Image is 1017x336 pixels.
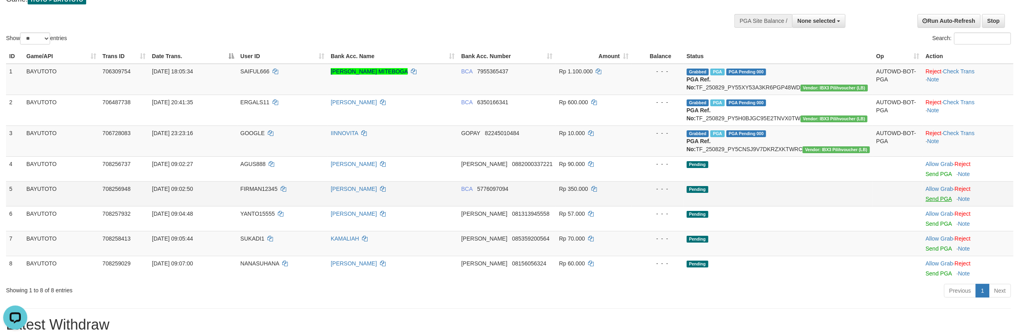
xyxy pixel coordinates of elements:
[328,49,458,64] th: Bank Acc. Name: activate to sort column ascending
[943,68,975,75] a: Check Trans
[710,130,724,137] span: Marked by aeojona
[241,99,269,105] span: ERGALS11
[461,211,507,217] span: [PERSON_NAME]
[954,211,970,217] a: Reject
[241,235,265,242] span: SUKADI1
[926,211,953,217] a: Allow Grab
[237,49,328,64] th: User ID: activate to sort column ascending
[6,156,23,181] td: 4
[23,64,99,95] td: BAYUTOTO
[103,211,131,217] span: 708257932
[687,130,709,137] span: Grabbed
[477,68,508,75] span: Copy 7955365437 to clipboard
[20,32,50,45] select: Showentries
[726,99,766,106] span: PGA Pending
[241,260,279,267] span: NANASUHANA
[152,161,193,167] span: [DATE] 09:02:27
[801,115,868,122] span: Vendor URL: https://dashboard.q2checkout.com/secure
[6,64,23,95] td: 1
[152,99,193,105] span: [DATE] 20:41:35
[6,317,1011,333] h1: Latest Withdraw
[687,76,711,91] b: PGA Ref. No:
[458,49,556,64] th: Bank Acc. Number: activate to sort column ascending
[726,130,766,137] span: PGA Pending
[23,49,99,64] th: Game/API: activate to sort column ascending
[687,161,708,168] span: Pending
[943,130,975,136] a: Check Trans
[6,181,23,206] td: 5
[241,161,266,167] span: AGUS888
[6,206,23,231] td: 6
[687,69,709,75] span: Grabbed
[485,130,520,136] span: Copy 82245010484 to clipboard
[954,32,1011,45] input: Search:
[6,95,23,125] td: 2
[927,107,939,113] a: Note
[6,256,23,281] td: 8
[954,235,970,242] a: Reject
[559,161,585,167] span: Rp 90.000
[922,256,1013,281] td: ·
[477,186,508,192] span: Copy 5776097094 to clipboard
[331,130,358,136] a: IINNOVITA
[331,161,377,167] a: [PERSON_NAME]
[873,95,922,125] td: AUTOWD-BOT-PGA
[6,283,418,294] div: Showing 1 to 8 of 8 entries
[461,186,473,192] span: BCA
[23,231,99,256] td: BAYUTOTO
[632,49,683,64] th: Balance
[6,125,23,156] td: 3
[683,64,873,95] td: TF_250829_PY55XY53A3KR6PGP48WD
[241,186,278,192] span: FIRMAN12345
[926,260,954,267] span: ·
[926,235,954,242] span: ·
[954,161,970,167] a: Reject
[23,156,99,181] td: BAYUTOTO
[477,99,508,105] span: Copy 6350166341 to clipboard
[103,186,131,192] span: 708256948
[926,260,953,267] a: Allow Grab
[512,235,549,242] span: Copy 085359200564 to clipboard
[954,186,970,192] a: Reject
[958,171,970,177] a: Note
[331,68,408,75] a: [PERSON_NAME] MITEBOGA
[801,85,868,91] span: Vendor URL: https://dashboard.q2checkout.com/secure
[103,260,131,267] span: 708259029
[635,160,680,168] div: - - -
[797,18,835,24] span: None selected
[803,146,870,153] span: Vendor URL: https://dashboard.q2checkout.com/secure
[6,32,67,45] label: Show entries
[559,186,588,192] span: Rp 350.000
[461,235,507,242] span: [PERSON_NAME]
[958,221,970,227] a: Note
[687,211,708,218] span: Pending
[461,99,473,105] span: BCA
[559,211,585,217] span: Rp 57.000
[103,68,131,75] span: 706309754
[6,49,23,64] th: ID
[635,67,680,75] div: - - -
[873,64,922,95] td: AUTOWD-BOT-PGA
[958,196,970,202] a: Note
[922,125,1013,156] td: · ·
[958,245,970,252] a: Note
[687,236,708,243] span: Pending
[103,130,131,136] span: 706728083
[3,3,27,27] button: Open LiveChat chat widget
[461,161,507,167] span: [PERSON_NAME]
[873,49,922,64] th: Op: activate to sort column ascending
[982,14,1005,28] a: Stop
[926,235,953,242] a: Allow Grab
[461,130,480,136] span: GOPAY
[635,259,680,267] div: - - -
[926,186,954,192] span: ·
[331,211,377,217] a: [PERSON_NAME]
[152,186,193,192] span: [DATE] 09:02:50
[922,156,1013,181] td: ·
[927,138,939,144] a: Note
[926,186,953,192] a: Allow Grab
[152,235,193,242] span: [DATE] 09:05:44
[926,211,954,217] span: ·
[331,260,377,267] a: [PERSON_NAME]
[23,206,99,231] td: BAYUTOTO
